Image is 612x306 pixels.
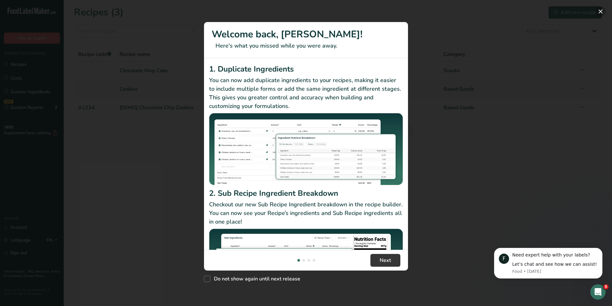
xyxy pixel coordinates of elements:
p: Here's what you missed while you were away. [212,42,400,50]
p: Checkout our new Sub Recipe Ingredient breakdown in the recipe builder. You can now see your Reci... [209,200,403,226]
button: Next [370,254,400,267]
h1: Welcome back, [PERSON_NAME]! [212,27,400,42]
p: You can now add duplicate ingredients to your recipes, making it easier to include multiple forms... [209,76,403,111]
iframe: Intercom notifications message [484,238,612,289]
iframe: Intercom live chat [590,284,606,300]
h2: 2. Sub Recipe Ingredient Breakdown [209,187,403,199]
span: Next [380,256,391,264]
span: Do not show again until next release [210,276,300,282]
img: Sub Recipe Ingredient Breakdown [209,229,403,301]
img: Duplicate Ingredients [209,113,403,186]
h2: 1. Duplicate Ingredients [209,63,403,75]
span: 5 [603,284,608,289]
